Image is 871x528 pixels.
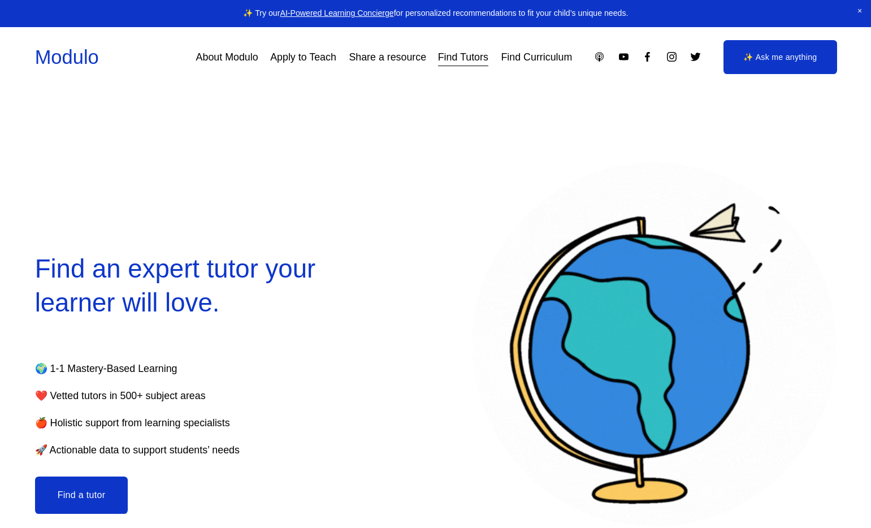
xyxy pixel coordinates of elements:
a: Facebook [642,51,653,63]
a: Find Tutors [438,47,488,67]
a: ✨ Ask me anything [723,40,837,73]
a: Apple Podcasts [593,51,605,63]
a: Find Curriculum [501,47,572,67]
a: Apply to Teach [270,47,336,67]
a: About Modulo [196,47,258,67]
a: Twitter [690,51,701,63]
h2: Find an expert tutor your learner will love. [35,252,399,319]
p: 🍎 Holistic support from learning specialists [35,414,365,432]
a: Share a resource [349,47,426,67]
a: YouTube [618,51,630,63]
p: 🌍 1-1 Mastery-Based Learning [35,360,365,378]
p: ❤️ Vetted tutors in 500+ subject areas [35,387,365,405]
a: Instagram [666,51,678,63]
p: 🚀 Actionable data to support students’ needs [35,441,365,459]
a: Modulo [35,46,99,68]
button: Find a tutor [35,477,128,514]
a: AI-Powered Learning Concierge [280,8,393,18]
